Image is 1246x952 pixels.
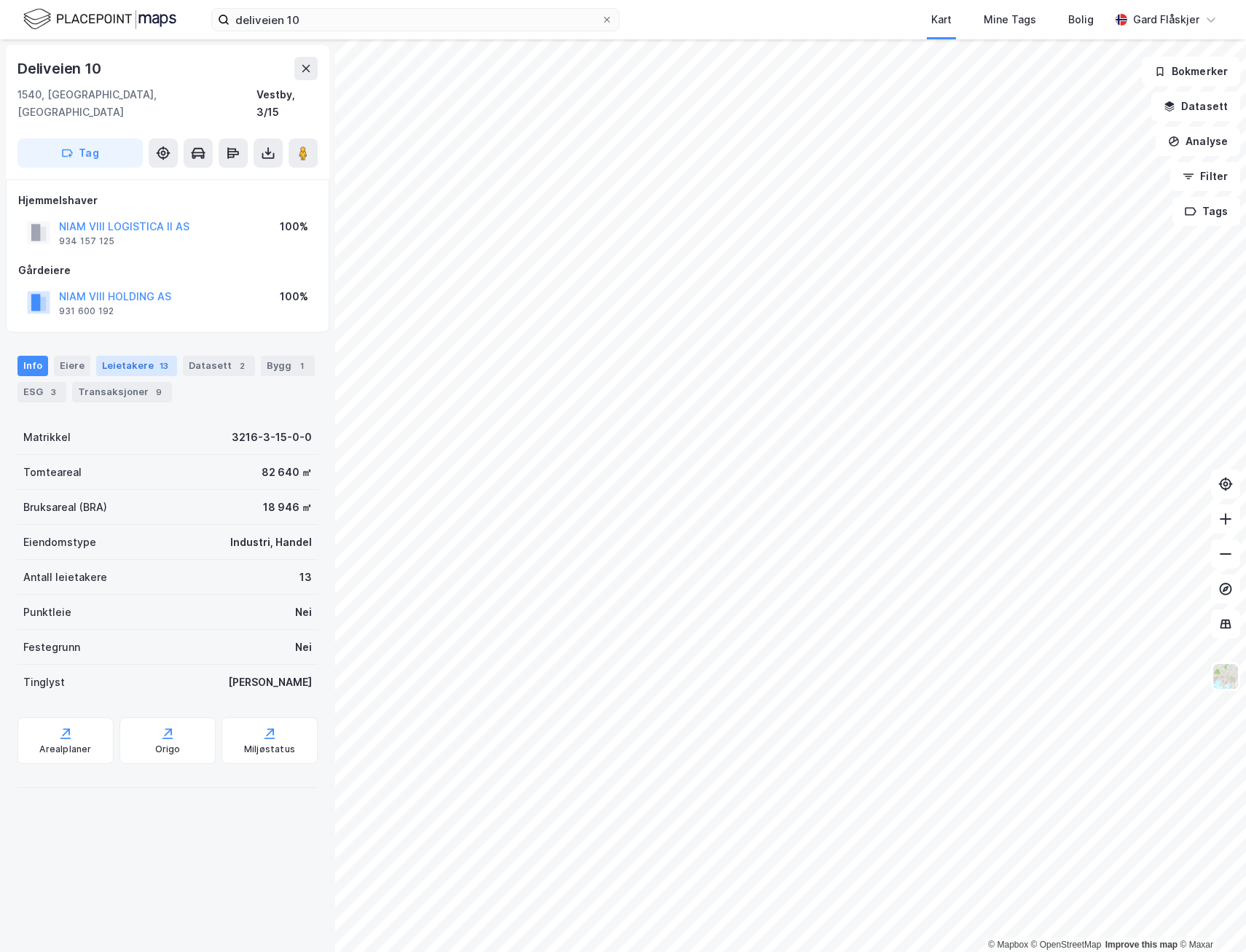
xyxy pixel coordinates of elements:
button: Bokmerker [1142,57,1240,86]
div: Antall leietakere [23,569,107,586]
div: Eiendomstype [23,534,96,551]
div: 1 [294,359,309,373]
div: Vestby, 3/15 [256,86,318,121]
div: 13 [157,359,171,373]
button: Filter [1170,162,1240,191]
div: 13 [299,569,312,586]
iframe: Chat Widget [1173,882,1246,952]
button: Tags [1172,197,1240,226]
div: Festegrunn [23,639,80,656]
button: Datasett [1151,92,1240,121]
div: Mine Tags [984,11,1036,28]
div: 82 640 ㎡ [262,464,312,481]
div: 3216-3-15-0-0 [232,429,312,446]
div: Kontrollprogram for chat [1173,882,1246,952]
div: 18 946 ㎡ [263,499,312,516]
div: Hjemmelshaver [18,192,317,209]
div: 3 [46,385,60,399]
div: Gard Flåskjer [1133,11,1199,28]
a: OpenStreetMap [1031,940,1102,950]
div: Bygg [261,356,315,376]
div: Info [17,356,48,376]
div: 100% [280,218,308,235]
a: Mapbox [988,940,1028,950]
div: 100% [280,288,308,305]
div: ESG [17,382,66,402]
div: 1540, [GEOGRAPHIC_DATA], [GEOGRAPHIC_DATA] [17,86,256,121]
div: Kart [931,11,952,28]
div: Nei [295,604,312,621]
div: Leietakere [96,356,177,376]
img: logo.f888ab2527a4732fd821a326f86c7f29.svg [23,7,176,32]
div: Eiere [54,356,90,376]
div: Matrikkel [23,429,71,446]
img: Z [1212,663,1239,690]
button: Tag [17,138,143,168]
div: 931 600 192 [59,305,114,317]
div: [PERSON_NAME] [228,674,312,691]
div: Origo [155,744,181,755]
div: 9 [152,385,166,399]
div: Tomteareal [23,464,82,481]
div: Bruksareal (BRA) [23,499,107,516]
div: Bolig [1068,11,1094,28]
div: Nei [295,639,312,656]
div: Tinglyst [23,674,65,691]
div: Industri, Handel [230,534,312,551]
div: Transaksjoner [72,382,172,402]
div: Gårdeiere [18,262,317,279]
button: Analyse [1156,127,1240,156]
div: 934 157 125 [59,235,114,247]
div: Datasett [183,356,255,376]
a: Improve this map [1105,940,1178,950]
div: Punktleie [23,604,71,621]
input: Søk på adresse, matrikkel, gårdeiere, leietakere eller personer [230,9,601,31]
div: Deliveien 10 [17,57,104,80]
div: Arealplaner [39,744,91,755]
div: Miljøstatus [244,744,295,755]
div: 2 [235,359,249,373]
